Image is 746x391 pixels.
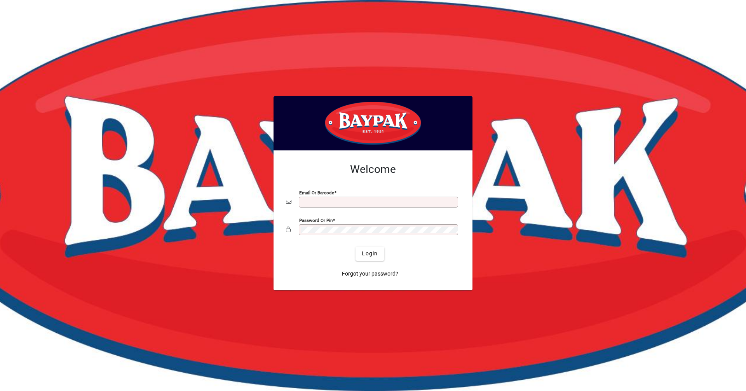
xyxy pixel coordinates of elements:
[342,270,398,278] span: Forgot your password?
[299,190,334,195] mat-label: Email or Barcode
[286,163,460,176] h2: Welcome
[356,247,384,261] button: Login
[362,250,378,258] span: Login
[339,267,401,281] a: Forgot your password?
[299,217,333,223] mat-label: Password or Pin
